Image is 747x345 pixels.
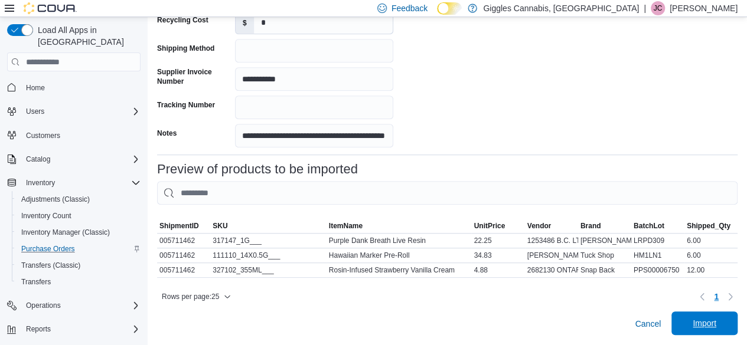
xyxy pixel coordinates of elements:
div: Hawaiian Marker Pre-Roll [327,248,472,262]
button: Adjustments (Classic) [12,191,145,208]
button: UnitPrice [471,219,524,233]
button: Shipped_Qty [684,219,738,233]
span: Catalog [26,155,50,164]
span: Inventory Manager (Classic) [17,225,141,239]
button: Import [671,311,738,335]
h3: Preview of products to be imported [157,162,358,176]
button: Inventory [2,175,145,191]
span: Vendor [527,221,552,231]
span: ShipmentID [159,221,199,231]
button: Transfers (Classic) [12,257,145,274]
span: Inventory Manager (Classic) [21,228,110,237]
button: Inventory [21,176,60,190]
span: BatchLot [634,221,664,231]
span: Home [21,80,141,94]
span: Brand [580,221,601,231]
div: 005711462 [157,234,210,248]
div: 005711462 [157,248,210,262]
span: ItemName [329,221,363,231]
div: 6.00 [684,248,738,262]
span: Transfers (Classic) [17,258,141,272]
span: Cancel [635,318,661,330]
button: ItemName [327,219,472,233]
span: Adjustments (Classic) [17,192,141,206]
img: Cova [24,2,77,14]
a: Purchase Orders [17,242,80,256]
button: Users [2,103,145,120]
span: Users [26,107,44,116]
span: Reports [21,322,141,336]
label: Tracking Number [157,100,215,110]
div: PPS00006750 [631,263,684,277]
button: Inventory Count [12,208,145,224]
div: [PERSON_NAME] Corp. [525,248,578,262]
span: Inventory [21,176,141,190]
button: Vendor [525,219,578,233]
label: Notes [157,129,177,138]
div: HM1LN1 [631,248,684,262]
a: Adjustments (Classic) [17,192,94,206]
button: Next page [723,290,738,304]
p: Giggles Cannabis, [GEOGRAPHIC_DATA] [483,1,639,15]
div: 34.83 [471,248,524,262]
span: Load All Apps in [GEOGRAPHIC_DATA] [33,24,141,48]
button: SKU [210,219,327,233]
span: Inventory [26,178,55,188]
span: Inventory Count [17,209,141,223]
div: 6.00 [684,234,738,248]
span: Customers [21,128,141,143]
button: Rows per page:25 [157,290,236,304]
p: | [644,1,646,15]
label: Recycling Cost [157,15,208,25]
a: Transfers [17,275,56,289]
div: Rosin-Infused Strawberry Vanilla Cream [327,263,472,277]
span: Transfers [21,277,51,287]
a: Inventory Manager (Classic) [17,225,115,239]
button: ShipmentID [157,219,210,233]
span: SKU [213,221,227,231]
span: Customers [26,131,60,140]
span: Purchase Orders [17,242,141,256]
p: [PERSON_NAME] [670,1,738,15]
button: Operations [2,297,145,314]
div: 005711462 [157,263,210,277]
span: Users [21,104,141,119]
div: 12.00 [684,263,738,277]
span: Import [693,317,716,329]
span: Shipped_Qty [687,221,730,231]
a: Transfers (Classic) [17,258,85,272]
span: JC [654,1,663,15]
button: Reports [2,321,145,337]
input: This is a search bar. As you type, the results lower in the page will automatically filter. [157,181,738,205]
span: Rows per page : 25 [162,292,219,301]
button: Users [21,104,49,119]
button: Previous page [695,290,709,304]
button: Brand [578,219,631,233]
button: Purchase Orders [12,241,145,257]
button: Customers [2,127,145,144]
nav: Pagination for table: MemoryTable from EuiInMemoryTable [695,287,738,306]
div: Purple Dank Breath Live Resin [327,234,472,248]
div: 4.88 [471,263,524,277]
button: Reports [21,322,56,336]
button: Catalog [2,151,145,167]
div: Jonathan Carey [651,1,665,15]
button: Cancel [630,312,666,336]
span: Purchase Orders [21,244,75,254]
span: UnitPrice [474,221,505,231]
button: Page 1 of 1 [709,287,723,306]
div: 327102_355ML___ [210,263,327,277]
span: Operations [26,301,61,310]
span: Operations [21,298,141,313]
div: 22.25 [471,234,524,248]
div: 111110_14X0.5G___ [210,248,327,262]
span: 1 [714,291,719,303]
a: Inventory Count [17,209,76,223]
span: Inventory Count [21,211,71,221]
div: 317147_1G___ [210,234,327,248]
button: Catalog [21,152,55,166]
button: Home [2,78,145,96]
a: Customers [21,129,65,143]
span: Feedback [392,2,428,14]
span: Home [26,83,45,93]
